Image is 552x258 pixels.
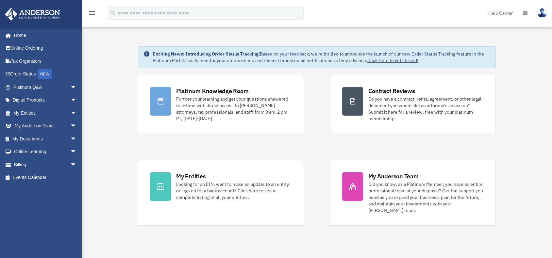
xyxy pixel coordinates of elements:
[5,55,87,68] a: Tax Organizers
[70,132,83,146] span: arrow_drop_down
[5,29,83,42] a: Home
[368,87,415,95] div: Contract Reviews
[70,106,83,120] span: arrow_drop_down
[330,160,496,226] a: My Anderson Team Did you know, as a Platinum Member, you have an entire professional team at your...
[5,42,87,55] a: Online Ordering
[368,172,419,180] div: My Anderson Team
[5,120,87,133] a: My Anderson Teamarrow_drop_down
[367,57,418,63] a: Click Here to get started!
[5,132,87,145] a: My Documentsarrow_drop_down
[153,51,490,64] div: Based on your feedback, we're thrilled to announce the launch of our new Order Status Tracking fe...
[5,171,87,184] a: Events Calendar
[88,9,96,17] i: menu
[537,8,547,18] img: User Pic
[176,96,292,122] div: Further your learning and get your questions answered real-time with direct access to [PERSON_NAM...
[5,158,87,171] a: Billingarrow_drop_down
[5,145,87,158] a: Online Learningarrow_drop_down
[88,11,96,17] a: menu
[109,9,116,16] i: search
[70,145,83,159] span: arrow_drop_down
[368,96,484,122] div: Do you have a contract, rental agreement, or other legal document you would like an attorney's ad...
[138,160,304,226] a: My Entities Looking for an EIN, want to make an update to an entity, or sign up for a bank accoun...
[70,94,83,107] span: arrow_drop_down
[5,94,87,107] a: Digital Productsarrow_drop_down
[70,81,83,94] span: arrow_drop_down
[176,172,206,180] div: My Entities
[368,181,484,214] div: Did you know, as a Platinum Member, you have an entire professional team at your disposal? Get th...
[5,81,87,94] a: Platinum Q&Aarrow_drop_down
[153,51,260,57] strong: Exciting News: Introducing Order Status Tracking!
[5,68,87,81] a: Order StatusNEW
[70,158,83,171] span: arrow_drop_down
[3,8,62,21] img: Anderson Advisors Platinum Portal
[330,75,496,134] a: Contract Reviews Do you have a contract, rental agreement, or other legal document you would like...
[5,106,87,120] a: My Entitiesarrow_drop_down
[176,87,249,95] div: Platinum Knowledge Room
[138,75,304,134] a: Platinum Knowledge Room Further your learning and get your questions answered real-time with dire...
[176,181,292,201] div: Looking for an EIN, want to make an update to an entity, or sign up for a bank account? Click her...
[38,69,52,79] div: NEW
[70,120,83,133] span: arrow_drop_down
